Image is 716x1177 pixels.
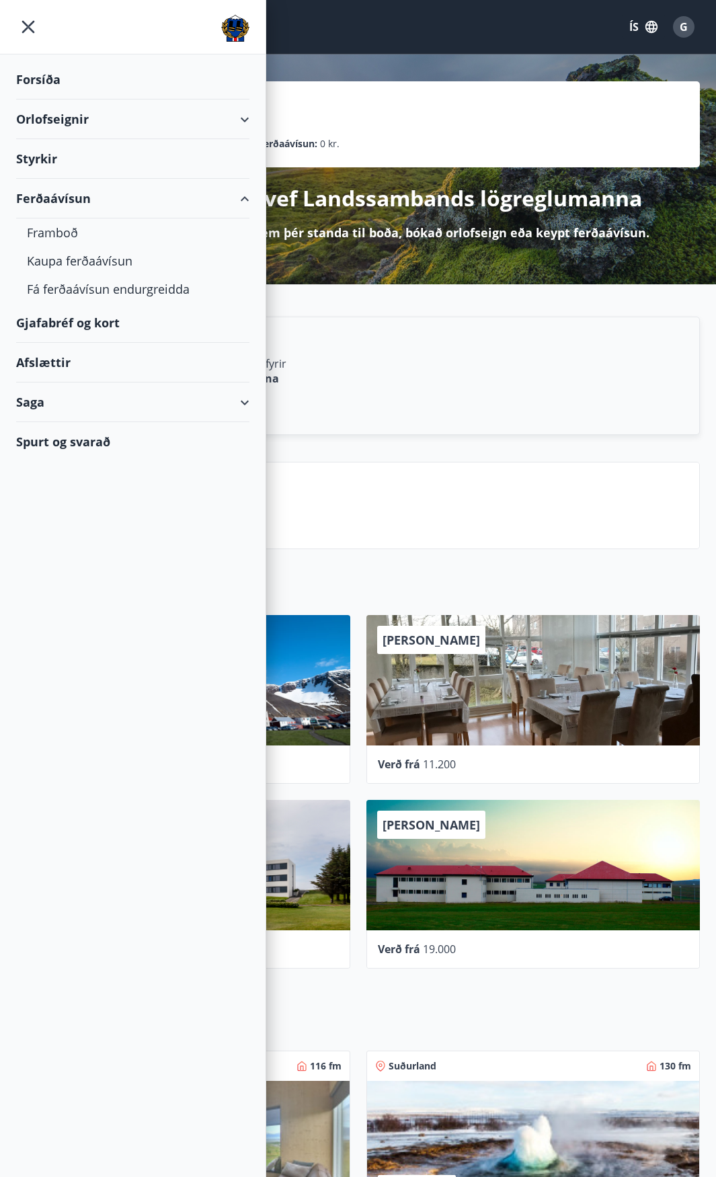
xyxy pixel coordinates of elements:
[67,224,649,241] p: Hér getur þú sótt um þá styrki sem þér standa til boða, bókað orlofseign eða keypt ferðaávísun.
[383,817,480,833] span: [PERSON_NAME]
[16,139,249,179] div: Styrkir
[423,942,456,957] span: 19.000
[258,136,317,151] p: Ferðaávísun :
[75,184,642,213] p: Velkomin á félagavef Landssambands lögreglumanna
[310,1059,342,1073] span: 116 fm
[660,1059,691,1073] span: 130 fm
[16,382,249,422] div: Saga
[16,99,249,139] div: Orlofseignir
[16,303,249,343] div: Gjafabréf og kort
[383,632,480,648] span: [PERSON_NAME]
[680,19,688,34] span: G
[320,136,340,151] span: 0 kr.
[378,942,420,957] span: Verð frá
[27,218,239,247] div: Framboð
[378,757,420,772] span: Verð frá
[27,275,239,303] div: Fá ferðaávísun endurgreidda
[27,247,239,275] div: Kaupa ferðaávísun
[16,422,249,461] div: Spurt og svarað
[389,1059,436,1073] span: Suðurland
[668,11,700,43] button: G
[16,15,40,39] button: menu
[115,496,688,519] p: Spurt og svarað
[221,15,249,42] img: union_logo
[16,60,249,99] div: Forsíða
[622,15,665,39] button: ÍS
[423,757,456,772] span: 11.200
[16,179,249,218] div: Ferðaávísun
[16,343,249,382] div: Afslættir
